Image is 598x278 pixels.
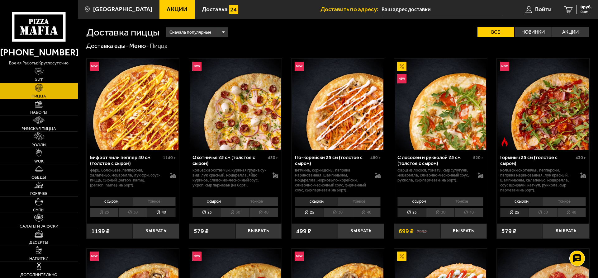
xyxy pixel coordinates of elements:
div: Пицца [150,42,168,50]
img: 15daf4d41897b9f0e9f617042186c801.svg [229,5,238,14]
span: 0 шт. [581,10,592,14]
li: 40 [249,208,278,217]
div: По-корейски 25 см (толстое с сыром) [295,154,369,166]
span: WOK [34,159,44,163]
li: 40 [147,208,175,217]
span: 0 руб. [581,5,592,9]
span: Супы [33,208,45,212]
span: 430 г [268,155,278,160]
li: 25 [397,208,426,217]
span: Десерты [29,240,48,244]
span: Пицца [31,94,46,98]
p: фарш болоньезе, пепперони, халапеньо, моцарелла, лук фри, соус-пицца, сырный [PERSON_NAME], [PERS... [90,168,164,188]
div: С лососем и рукколой 25 см (толстое с сыром) [397,154,471,166]
li: с сыром [397,197,440,206]
span: Горячее [30,191,48,196]
img: Новинка [192,62,202,71]
li: 30 [426,208,454,217]
img: Акционный [397,62,406,71]
p: фарш из лосося, томаты, сыр сулугуни, моцарелла, сливочно-чесночный соус, руккола, сыр пармезан (... [397,168,471,183]
div: Охотничья 25 см (толстое с сыром) [192,154,266,166]
a: НовинкаПо-корейски 25 см (толстое с сыром) [292,59,384,150]
img: Охотничья 25 см (толстое с сыром) [190,59,281,150]
span: 579 ₽ [501,228,516,234]
a: НовинкаБиф хот чили пеппер 40 см (толстое с сыром) [87,59,179,150]
span: 430 г [576,155,586,160]
p: колбаски охотничьи, куриная грудка су-вид, лук красный, моцарелла, яйцо куриное, сливочно-чесночн... [192,168,266,188]
span: 480 г [370,155,381,160]
li: 40 [352,208,381,217]
h1: Доставка пиццы [86,27,160,37]
li: 30 [324,208,352,217]
div: Горыныч 25 см (толстое с сыром) [500,154,574,166]
li: с сыром [90,197,133,206]
label: Акции [552,27,589,37]
s: 799 ₽ [417,228,427,234]
img: Горыныч 25 см (толстое с сыром) [497,59,589,150]
span: Войти [535,6,552,12]
span: 1199 ₽ [91,228,110,234]
p: ветчина, корнишоны, паприка маринованная, шампиньоны, моцарелла, морковь по-корейски, сливочно-че... [295,168,369,193]
li: 30 [529,208,557,217]
a: Меню- [129,42,149,49]
span: Сначала популярные [169,26,211,38]
span: Доставка [202,6,228,12]
a: Доставка еды- [86,42,128,49]
span: Доставить по адресу: [320,6,382,12]
img: Новинка [500,62,509,71]
input: Ваш адрес доставки [382,4,501,15]
span: Салаты и закуски [20,224,58,228]
span: Обеды [31,175,46,179]
li: 25 [192,208,221,217]
img: Новинка [397,74,406,83]
img: Биф хот чили пеппер 40 см (толстое с сыром) [87,59,178,150]
li: с сыром [500,197,543,206]
span: Дополнительно [20,273,57,277]
img: Новинка [192,252,202,261]
li: 25 [500,208,529,217]
li: тонкое [440,197,483,206]
img: Острое блюдо [500,137,509,147]
li: с сыром [295,197,338,206]
button: Выбрать [440,224,487,239]
li: 30 [221,208,249,217]
li: тонкое [338,197,381,206]
span: 499 ₽ [296,228,311,234]
img: С лососем и рукколой 25 см (толстое с сыром) [395,59,486,150]
span: Акции [167,6,187,12]
span: 579 ₽ [194,228,209,234]
span: 520 г [473,155,483,160]
label: Новинки [515,27,552,37]
li: 30 [118,208,147,217]
button: Выбрать [133,224,179,239]
button: Выбрать [543,224,589,239]
img: Новинка [295,252,304,261]
span: Роллы [31,143,46,147]
span: Напитки [29,257,48,261]
span: Наборы [30,110,47,114]
a: АкционныйНовинкаС лососем и рукколой 25 см (толстое с сыром) [394,59,486,150]
a: НовинкаОхотничья 25 см (толстое с сыром) [189,59,282,150]
div: Биф хот чили пеппер 40 см (толстое с сыром) [90,154,161,166]
img: Новинка [90,252,99,261]
p: колбаски Охотничьи, пепперони, паприка маринованная, лук красный, шампиньоны, халапеньо, моцарелл... [500,168,574,193]
li: тонкое [235,197,278,206]
li: с сыром [192,197,235,206]
li: 25 [295,208,323,217]
img: По-корейски 25 см (толстое с сыром) [292,59,383,150]
label: Все [477,27,514,37]
li: тонкое [133,197,176,206]
li: 40 [454,208,483,217]
span: Римская пицца [21,127,56,131]
li: тонкое [543,197,586,206]
a: НовинкаОстрое блюдоГорыныч 25 см (толстое с сыром) [497,59,589,150]
span: [GEOGRAPHIC_DATA] [93,6,152,12]
button: Выбрать [235,224,282,239]
img: Акционный [397,252,406,261]
span: Хит [35,78,43,82]
li: 40 [557,208,586,217]
li: 25 [90,208,118,217]
img: Новинка [295,62,304,71]
span: 699 ₽ [399,228,414,234]
img: Новинка [90,62,99,71]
